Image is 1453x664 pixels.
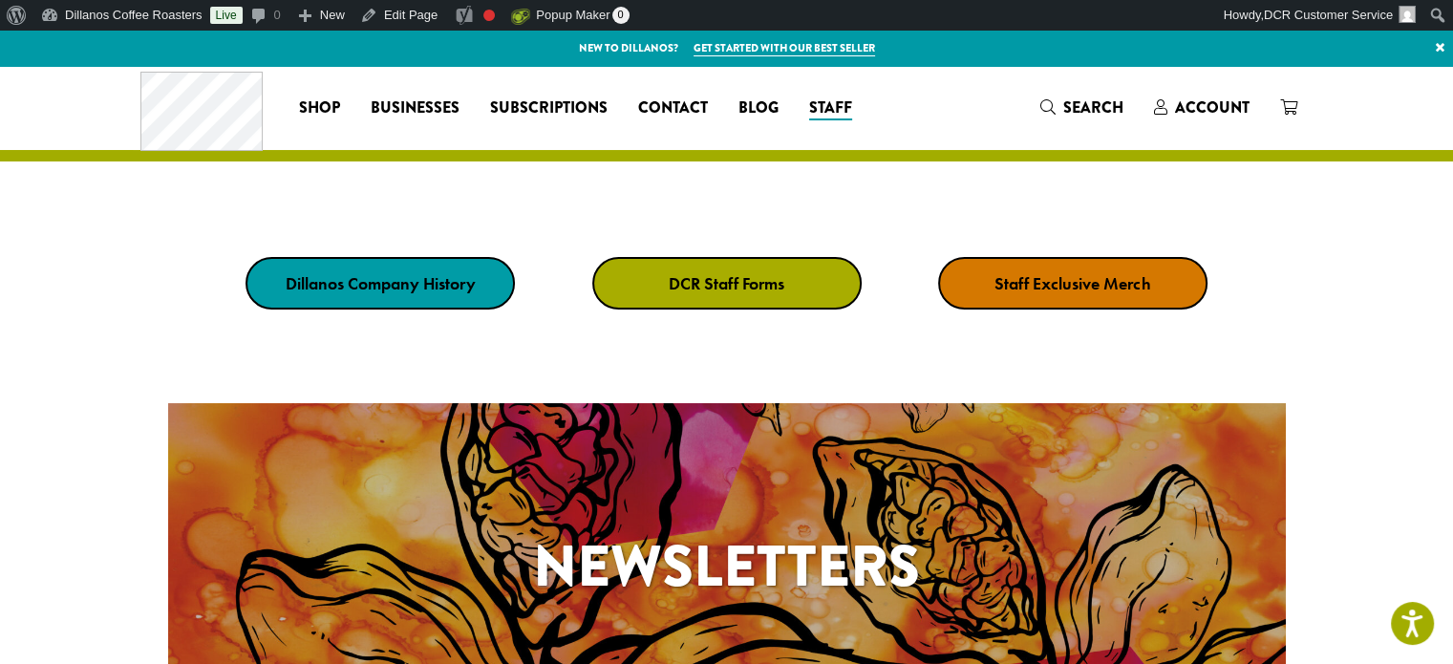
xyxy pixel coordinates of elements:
span: 0 [612,7,630,24]
a: Live [210,7,243,24]
div: Focus keyphrase not set [483,10,495,21]
span: Blog [738,96,779,120]
a: Dillanos Company History [246,257,515,310]
h1: Newsletters [168,524,1286,610]
a: Get started with our best seller [694,40,875,56]
a: DCR Staff Forms [592,257,862,310]
span: Shop [299,96,340,120]
a: Staff [794,93,867,123]
span: Search [1063,96,1123,118]
span: Contact [638,96,708,120]
a: Staff Exclusive Merch [938,257,1207,310]
span: Staff [809,96,852,120]
strong: Dillanos Company History [286,272,476,294]
span: Subscriptions [490,96,608,120]
a: Search [1025,92,1139,123]
span: Account [1175,96,1250,118]
span: Businesses [371,96,459,120]
strong: DCR Staff Forms [669,272,784,294]
strong: Staff Exclusive Merch [994,272,1150,294]
span: DCR Customer Service [1264,8,1393,22]
a: Shop [284,93,355,123]
a: × [1427,31,1453,65]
